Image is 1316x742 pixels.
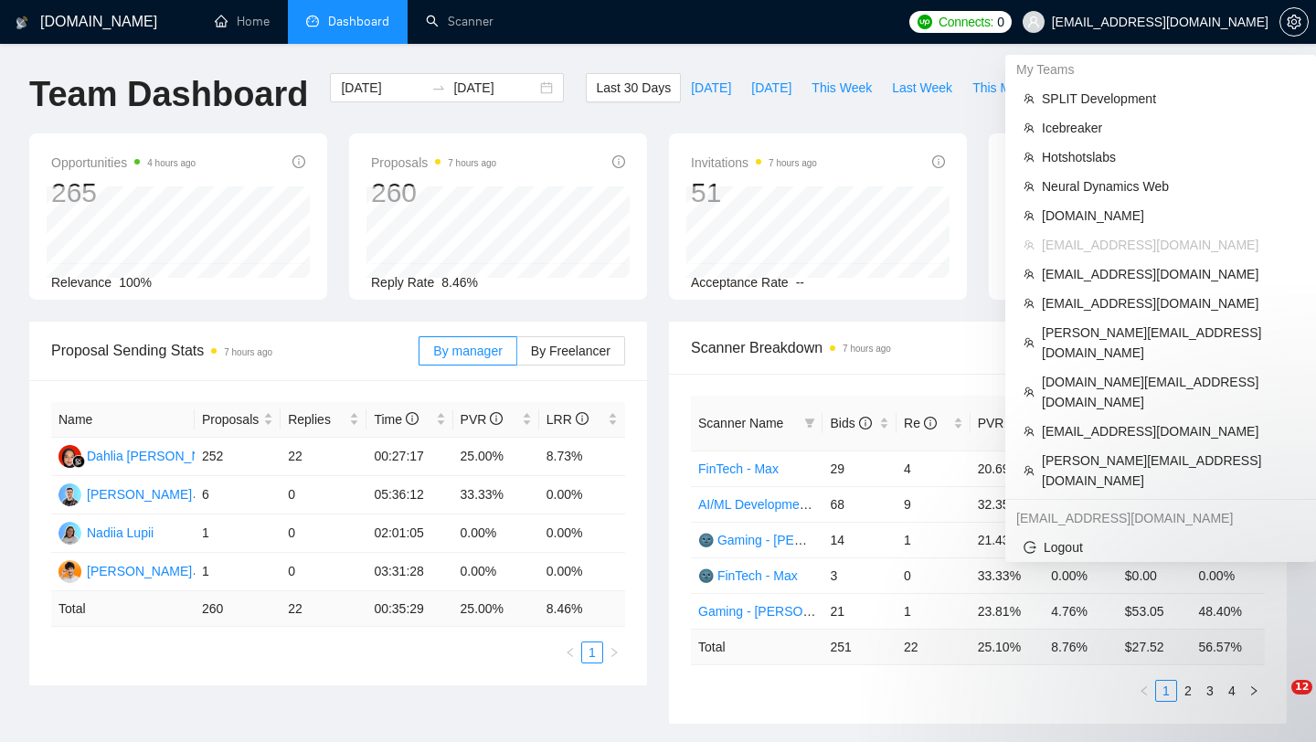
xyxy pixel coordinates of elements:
td: 0 [281,514,366,553]
span: [EMAIL_ADDRESS][DOMAIN_NAME] [1042,264,1298,284]
span: dashboard [306,15,319,27]
span: This Week [812,78,872,98]
td: 260 [195,591,281,627]
span: left [565,647,576,658]
span: Scanner Name [698,416,783,430]
span: [EMAIL_ADDRESS][DOMAIN_NAME] [1042,421,1298,441]
img: logo [16,8,28,37]
span: filter [804,418,815,429]
button: left [559,641,581,663]
span: 0 [997,12,1004,32]
td: 1 [195,553,281,591]
span: By Freelancer [531,344,610,358]
td: 0.00% [539,476,625,514]
span: [DATE] [691,78,731,98]
a: 🌚 FinTech - Max [698,568,798,583]
span: [EMAIL_ADDRESS][DOMAIN_NAME] [1042,293,1298,313]
img: DR [58,560,81,583]
button: [DATE] [681,73,741,102]
td: 0 [281,553,366,591]
a: FinTech - Max [698,461,779,476]
td: 0 [281,476,366,514]
td: 25.00 % [453,591,539,627]
img: upwork-logo.png [918,15,932,29]
span: team [1024,426,1035,437]
span: Last 30 Days [596,78,671,98]
span: info-circle [576,412,589,425]
button: Last Week [882,73,962,102]
button: [DATE] [741,73,801,102]
td: 02:01:05 [366,514,452,553]
span: Neural Dynamics Web [1042,176,1298,196]
input: End date [453,78,536,98]
td: 33.33% [971,557,1045,593]
span: PVR [978,416,1021,430]
li: Next Page [603,641,625,663]
span: team [1024,181,1035,192]
div: [PERSON_NAME] [87,561,192,581]
span: Icebreaker [1042,118,1298,138]
a: DR[PERSON_NAME] [58,563,192,578]
span: Logout [1024,537,1298,557]
th: Replies [281,402,366,438]
span: Proposal Sending Stats [51,339,419,362]
span: [EMAIL_ADDRESS][DOMAIN_NAME] [1042,235,1298,255]
td: 9 [897,486,971,522]
div: 265 [51,175,196,210]
a: MZ[PERSON_NAME] [58,486,192,501]
span: setting [1280,15,1308,29]
time: 7 hours ago [224,347,272,357]
span: to [431,80,446,95]
img: NL [58,522,81,545]
td: 22 [897,629,971,664]
button: right [603,641,625,663]
div: My Teams [1005,55,1316,84]
span: Last Week [892,78,952,98]
td: 0.00% [453,553,539,591]
span: LRR [547,412,589,427]
h1: Team Dashboard [29,73,308,116]
span: Opportunities [51,152,196,174]
time: 7 hours ago [769,158,817,168]
span: info-circle [406,412,419,425]
img: MZ [58,483,81,506]
img: gigradar-bm.png [72,455,85,468]
td: 25.00% [453,438,539,476]
span: team [1024,93,1035,104]
td: 03:31:28 [366,553,452,591]
div: [PERSON_NAME] [87,484,192,504]
div: vladyslavsharahov@gmail.com [1005,503,1316,533]
span: Scanner Breakdown [691,336,1265,359]
span: 8.46% [441,275,478,290]
button: Last 30 Days [586,73,681,102]
span: Bids [830,416,871,430]
span: info-circle [292,155,305,168]
td: 0.00% [539,514,625,553]
span: team [1024,152,1035,163]
span: [PERSON_NAME][EMAIL_ADDRESS][DOMAIN_NAME] [1042,323,1298,363]
img: DW [58,445,81,468]
span: 12 [1291,680,1312,694]
button: This Month [962,73,1045,102]
a: searchScanner [426,14,493,29]
span: user [1027,16,1040,28]
span: [DATE] [751,78,791,98]
span: -- [796,275,804,290]
span: team [1024,269,1035,280]
time: 7 hours ago [448,158,496,168]
span: Connects: [939,12,993,32]
td: 20.69% [971,450,1045,486]
td: 00:35:29 [366,591,452,627]
button: This Week [801,73,882,102]
span: 100% [119,275,152,290]
span: info-circle [612,155,625,168]
td: 22 [281,438,366,476]
div: 51 [691,175,817,210]
a: 1 [582,642,602,662]
span: Invitations [691,152,817,174]
td: 1 [195,514,281,553]
span: team [1024,210,1035,221]
a: NLNadiia Lupii [58,525,154,539]
td: 3 [822,557,897,593]
span: This Month [972,78,1035,98]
